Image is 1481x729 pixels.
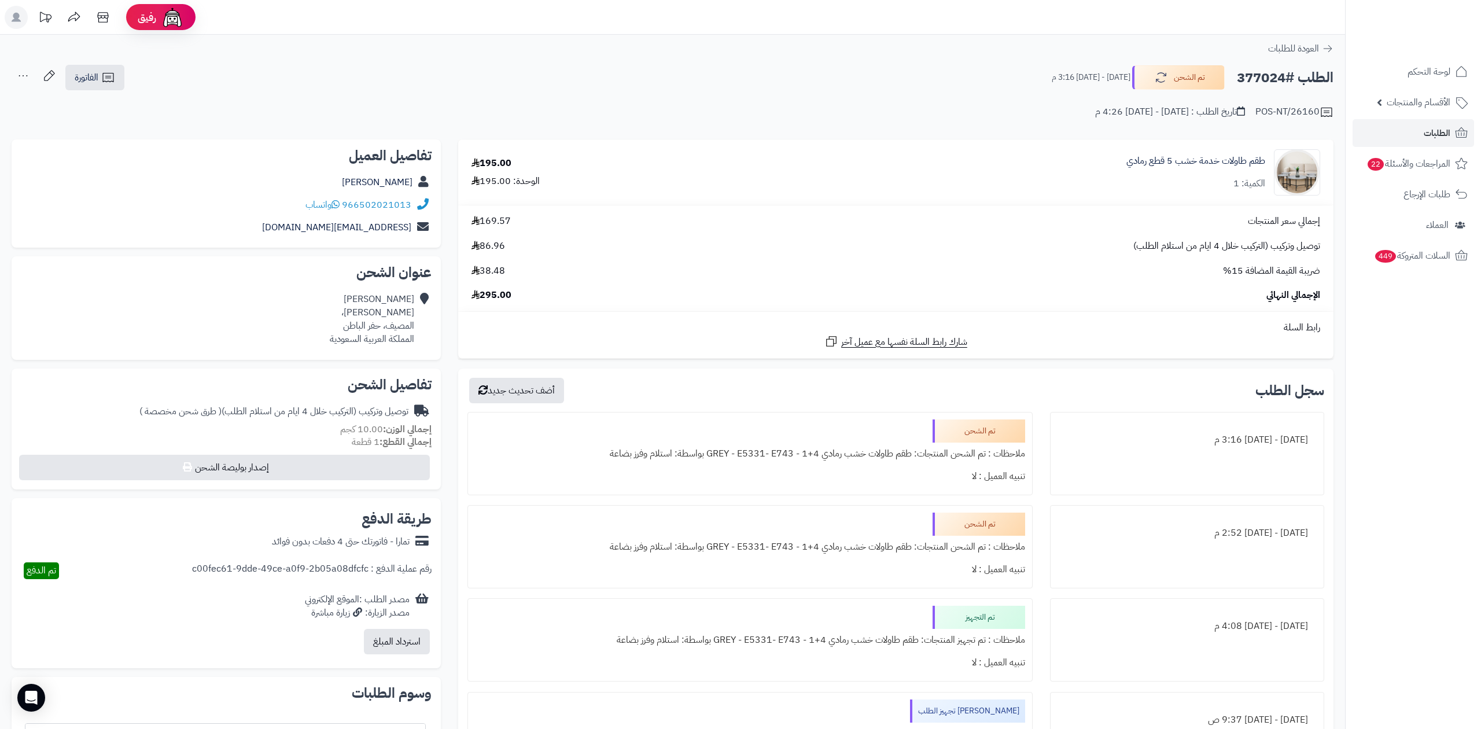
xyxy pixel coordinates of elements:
div: رابط السلة [463,321,1329,334]
div: مصدر الزيارة: زيارة مباشرة [305,606,410,620]
div: تمارا - فاتورتك حتى 4 دفعات بدون فوائد [272,535,410,548]
span: 22 [1368,158,1384,171]
h3: سجل الطلب [1255,384,1324,397]
span: تم الدفع [27,564,56,577]
div: [PERSON_NAME] تجهيز الطلب [910,699,1025,723]
div: ملاحظات : تم تجهيز المنتجات: طقم طاولات خشب رمادي 4+1 - GREY - E5331- E743 بواسطة: استلام وفرز بضاعة [475,629,1026,651]
div: مصدر الطلب :الموقع الإلكتروني [305,593,410,620]
span: توصيل وتركيب (التركيب خلال 4 ايام من استلام الطلب) [1133,240,1320,253]
button: تم الشحن [1132,65,1225,90]
div: الكمية: 1 [1233,177,1265,190]
span: الإجمالي النهائي [1266,289,1320,302]
div: تنبيه العميل : لا [475,558,1026,581]
strong: إجمالي الوزن: [383,422,432,436]
a: تحديثات المنصة [31,6,60,32]
div: الوحدة: 195.00 [471,175,540,188]
img: ai-face.png [161,6,184,29]
span: الطلبات [1424,125,1450,141]
h2: وسوم الطلبات [21,686,432,700]
a: العودة للطلبات [1268,42,1333,56]
div: [PERSON_NAME] [PERSON_NAME]، المصيف، حفر الباطن المملكة العربية السعودية [330,293,414,345]
span: 295.00 [471,289,511,302]
div: توصيل وتركيب (التركيب خلال 4 ايام من استلام الطلب) [139,405,408,418]
button: إصدار بوليصة الشحن [19,455,430,480]
div: تم التجهيز [933,606,1025,629]
div: تنبيه العميل : لا [475,465,1026,488]
a: طلبات الإرجاع [1353,181,1474,208]
a: شارك رابط السلة نفسها مع عميل آخر [824,334,967,349]
div: تم الشحن [933,419,1025,443]
div: رقم عملية الدفع : c00fec61-9dde-49ce-a0f9-2b05a08dfcfc [192,562,432,579]
a: طقم طاولات خدمة خشب 5 قطع رمادي [1126,154,1265,168]
div: ملاحظات : تم الشحن المنتجات: طقم طاولات خشب رمادي 4+1 - GREY - E5331- E743 بواسطة: استلام وفرز بضاعة [475,443,1026,465]
h2: تفاصيل الشحن [21,378,432,392]
a: العملاء [1353,211,1474,239]
div: [DATE] - [DATE] 2:52 م [1058,522,1317,544]
a: واتساب [305,198,340,212]
a: المراجعات والأسئلة22 [1353,150,1474,178]
a: 966502021013 [342,198,411,212]
div: [DATE] - [DATE] 4:08 م [1058,615,1317,638]
span: المراجعات والأسئلة [1366,156,1450,172]
h2: عنوان الشحن [21,266,432,279]
span: العودة للطلبات [1268,42,1319,56]
div: تنبيه العميل : لا [475,651,1026,674]
span: 38.48 [471,264,505,278]
span: رفيق [138,10,156,24]
span: لوحة التحكم [1408,64,1450,80]
span: السلات المتروكة [1374,248,1450,264]
span: العملاء [1426,217,1449,233]
div: تم الشحن [933,513,1025,536]
div: 195.00 [471,157,511,170]
a: [EMAIL_ADDRESS][DOMAIN_NAME] [262,220,411,234]
a: الطلبات [1353,119,1474,147]
strong: إجمالي القطع: [380,435,432,449]
h2: طريقة الدفع [362,512,432,526]
a: [PERSON_NAME] [342,175,412,189]
span: طلبات الإرجاع [1403,186,1450,203]
a: السلات المتروكة449 [1353,242,1474,270]
a: لوحة التحكم [1353,58,1474,86]
h2: الطلب #377024 [1237,66,1333,90]
span: 169.57 [471,215,511,228]
div: [DATE] - [DATE] 3:16 م [1058,429,1317,451]
span: إجمالي سعر المنتجات [1248,215,1320,228]
span: الأقسام والمنتجات [1387,94,1450,111]
a: الفاتورة [65,65,124,90]
button: أضف تحديث جديد [469,378,564,403]
small: 1 قطعة [352,435,432,449]
div: POS-NT/26160 [1255,105,1333,119]
h2: تفاصيل العميل [21,149,432,163]
span: شارك رابط السلة نفسها مع عميل آخر [841,336,967,349]
div: Open Intercom Messenger [17,684,45,712]
button: استرداد المبلغ [364,629,430,654]
span: ضريبة القيمة المضافة 15% [1223,264,1320,278]
span: ( طرق شحن مخصصة ) [139,404,222,418]
div: تاريخ الطلب : [DATE] - [DATE] 4:26 م [1095,105,1245,119]
img: 1756381667-1-90x90.jpg [1274,149,1320,196]
small: 10.00 كجم [340,422,432,436]
span: 86.96 [471,240,505,253]
span: الفاتورة [75,71,98,84]
div: ملاحظات : تم الشحن المنتجات: طقم طاولات خشب رمادي 4+1 - GREY - E5331- E743 بواسطة: استلام وفرز بضاعة [475,536,1026,558]
small: [DATE] - [DATE] 3:16 م [1052,72,1130,83]
span: 449 [1375,250,1396,263]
